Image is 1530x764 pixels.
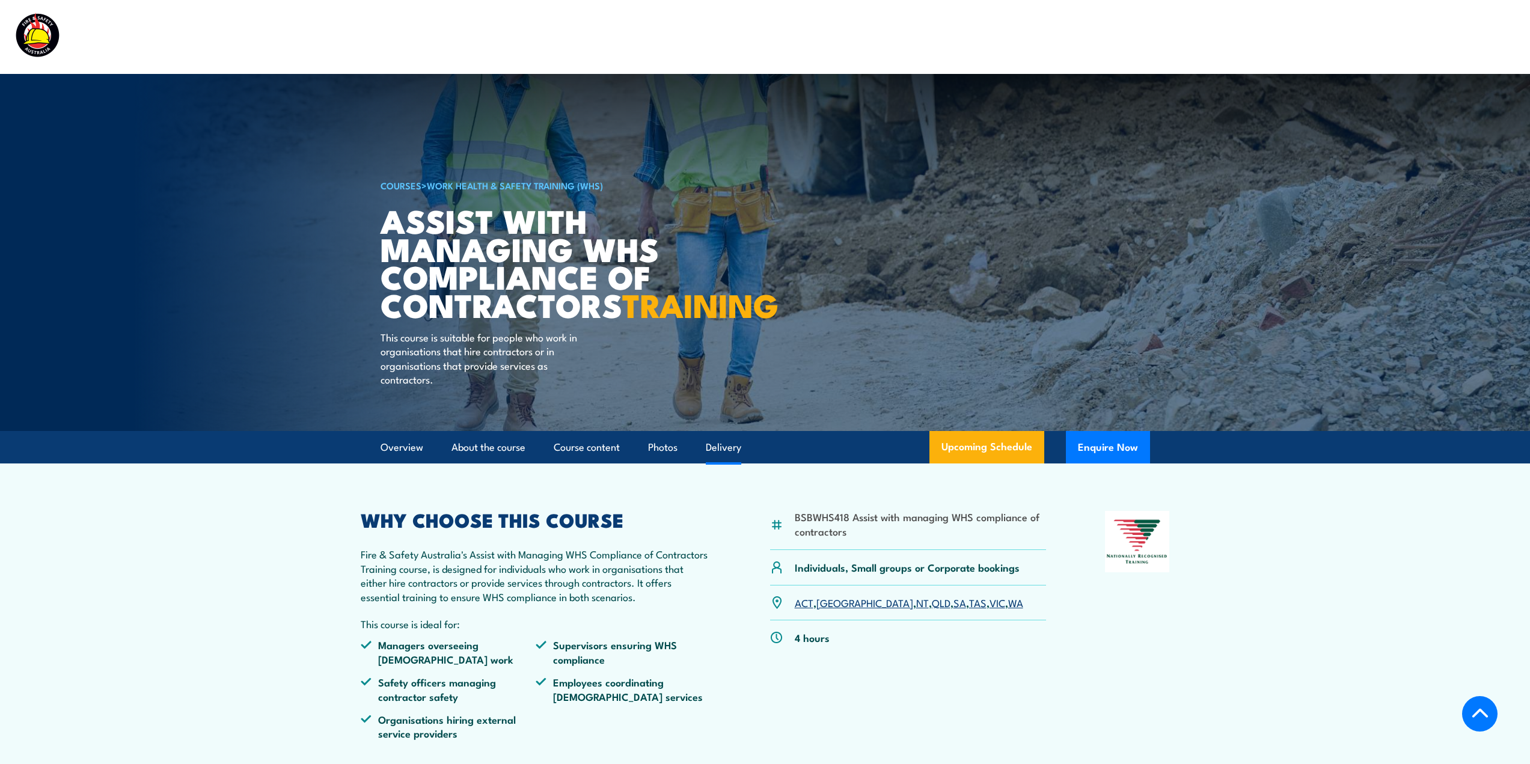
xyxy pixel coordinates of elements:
[361,638,536,666] li: Managers overseeing [DEMOGRAPHIC_DATA] work
[361,547,712,604] p: Fire & Safety Australia's Assist with Managing WHS Compliance of Contractors Training course, is ...
[381,178,678,192] h6: >
[795,595,813,610] a: ACT
[953,595,966,610] a: SA
[1436,21,1473,53] a: Contact
[795,560,1020,574] p: Individuals, Small groups or Corporate bookings
[536,638,711,666] li: Supervisors ensuring WHS compliance
[1008,595,1023,610] a: WA
[795,510,1047,538] li: BSBWHS418 Assist with managing WHS compliance of contractors
[941,21,1021,53] a: Course Calendar
[706,432,741,463] a: Delivery
[381,330,600,387] p: This course is suitable for people who work in organisations that hire contractors or in organisa...
[381,432,423,463] a: Overview
[816,595,913,610] a: [GEOGRAPHIC_DATA]
[1341,21,1409,53] a: Learner Portal
[1048,21,1191,53] a: Emergency Response Services
[1105,511,1170,572] img: Nationally Recognised Training logo.
[361,675,536,703] li: Safety officers managing contractor safety
[969,595,987,610] a: TAS
[622,279,779,329] strong: TRAINING
[361,617,712,631] p: This course is ideal for:
[795,596,1023,610] p: , , , , , , ,
[381,179,421,192] a: COURSES
[648,432,678,463] a: Photos
[877,21,915,53] a: Courses
[795,631,830,644] p: 4 hours
[536,675,711,703] li: Employees coordinating [DEMOGRAPHIC_DATA] services
[451,432,525,463] a: About the course
[1217,21,1262,53] a: About Us
[427,179,603,192] a: Work Health & Safety Training (WHS)
[929,431,1044,463] a: Upcoming Schedule
[990,595,1005,610] a: VIC
[1066,431,1150,463] button: Enquire Now
[361,712,536,741] li: Organisations hiring external service providers
[361,511,712,528] h2: WHY CHOOSE THIS COURSE
[554,432,620,463] a: Course content
[932,595,950,610] a: QLD
[916,595,929,610] a: NT
[381,206,678,319] h1: Assist with Managing WHS Compliance of Contractors
[1288,21,1315,53] a: News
